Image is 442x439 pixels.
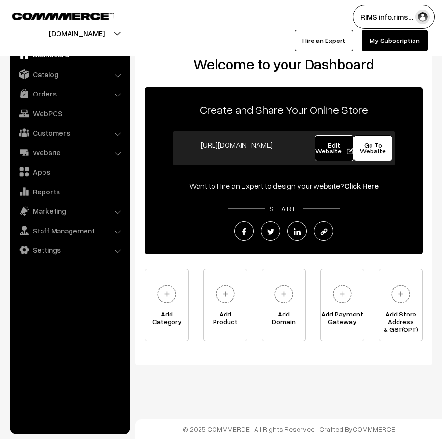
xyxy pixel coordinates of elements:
a: Orders [12,85,127,102]
a: Customers [12,124,127,141]
img: plus.svg [271,281,297,307]
footer: © 2025 COMMMERCE | All Rights Reserved | Crafted By [135,419,442,439]
div: Want to Hire an Expert to design your website? [145,180,423,192]
a: Go To Website [354,135,392,161]
button: RIMS info.rims… [353,5,435,29]
span: Add Domain [262,310,305,329]
a: Edit Website [315,135,354,161]
a: Website [12,144,127,161]
a: Add Store Address& GST(OPT) [379,269,423,341]
button: [DOMAIN_NAME] [15,21,139,45]
span: SHARE [265,205,303,213]
h2: Welcome to your Dashboard [145,55,423,73]
a: Click Here [344,181,379,191]
a: Reports [12,183,127,200]
a: Marketing [12,202,127,219]
a: AddProduct [203,269,247,341]
img: COMMMERCE [12,13,114,20]
span: Add Store Address & GST(OPT) [379,310,422,329]
a: WebPOS [12,105,127,122]
a: Settings [12,241,127,259]
span: Add Product [204,310,247,329]
img: plus.svg [329,281,356,307]
span: Add Payment Gateway [321,310,364,329]
a: Apps [12,163,127,180]
a: Add PaymentGateway [320,269,364,341]
span: Go To Website [360,141,386,155]
a: Catalog [12,66,127,83]
a: AddDomain [262,269,306,341]
img: user [415,10,430,24]
span: Edit Website [315,141,354,155]
span: Add Category [145,310,188,329]
img: plus.svg [154,281,180,307]
img: plus.svg [387,281,414,307]
a: My Subscription [362,30,428,51]
a: COMMMERCE [353,425,395,433]
a: Hire an Expert [295,30,353,51]
img: plus.svg [212,281,239,307]
a: AddCategory [145,269,189,341]
a: COMMMERCE [12,10,97,21]
a: Staff Management [12,222,127,239]
p: Create and Share Your Online Store [145,101,423,118]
